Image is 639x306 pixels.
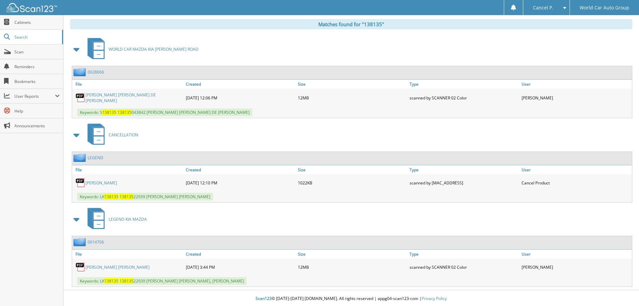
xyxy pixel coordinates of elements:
img: scan123-logo-white.svg [7,3,57,12]
a: LEGEND [88,155,103,161]
a: WORLD CAR MAZDA KIA [PERSON_NAME] ROAD [84,36,199,62]
span: Cancel P. [533,6,553,10]
a: User [520,80,632,89]
a: Created [184,165,296,174]
span: Reminders [14,64,60,70]
span: 138135 [104,278,118,284]
a: Type [408,80,520,89]
div: [DATE] 12:10 PM [184,176,296,189]
span: Keywords: LK 22939 [PERSON_NAME] [PERSON_NAME] [77,193,213,201]
a: [PERSON_NAME] [86,180,117,186]
span: Keywords: S 043842 [PERSON_NAME] [PERSON_NAME] DE [PERSON_NAME] [77,108,252,116]
a: File [72,80,184,89]
div: [DATE] 3:44 PM [184,260,296,274]
div: [PERSON_NAME] [520,90,632,105]
img: PDF.png [75,178,86,188]
span: WORLD CAR MAZDA KIA [PERSON_NAME] ROAD [109,46,199,52]
a: [PERSON_NAME] [PERSON_NAME] [86,264,150,270]
img: folder2.png [73,68,88,76]
a: [PERSON_NAME] [PERSON_NAME] DE [PERSON_NAME] [86,92,182,103]
div: 12MB [296,90,408,105]
div: scanned by SCANNER 02 Color [408,260,520,274]
a: Size [296,165,408,174]
div: [DATE] 12:06 PM [184,90,296,105]
span: 138135 [102,110,116,115]
a: Created [184,80,296,89]
a: Type [408,165,520,174]
a: File [72,250,184,259]
span: Bookmarks [14,79,60,84]
span: Announcements [14,123,60,129]
span: Keywords: LK 22939 [PERSON_NAME] [PERSON_NAME], [PERSON_NAME] [77,277,247,285]
a: Privacy Policy [422,296,447,301]
a: 0014706 [88,239,104,245]
span: World Car Auto Group [580,6,629,10]
a: Size [296,80,408,89]
span: User Reports [14,93,55,99]
span: 138135 [119,278,134,284]
a: User [520,165,632,174]
a: LEGEND KIA MAZDA [84,206,147,232]
a: File [72,165,184,174]
span: 138135 [104,194,118,200]
a: Type [408,250,520,259]
a: CANCELLATION [84,122,138,148]
div: Matches found for "138135" [70,19,632,29]
div: [PERSON_NAME] [520,260,632,274]
span: Scan123 [256,296,272,301]
div: scanned by [MAC_ADDRESS] [408,176,520,189]
iframe: Chat Widget [605,274,639,306]
span: Help [14,108,60,114]
a: Size [296,250,408,259]
div: Cancel Product [520,176,632,189]
div: 1022KB [296,176,408,189]
span: Scan [14,49,60,55]
div: scanned by SCANNER 02 Color [408,90,520,105]
span: Search [14,34,59,40]
div: 12MB [296,260,408,274]
img: PDF.png [75,93,86,103]
a: Created [184,250,296,259]
img: folder2.png [73,154,88,162]
span: LEGEND KIA MAZDA [109,216,147,222]
span: Cabinets [14,19,60,25]
span: 138135 [119,194,134,200]
img: folder2.png [73,238,88,246]
a: User [520,250,632,259]
span: 138135 [117,110,131,115]
img: PDF.png [75,262,86,272]
span: CANCELLATION [109,132,138,138]
a: 0028066 [88,69,104,75]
